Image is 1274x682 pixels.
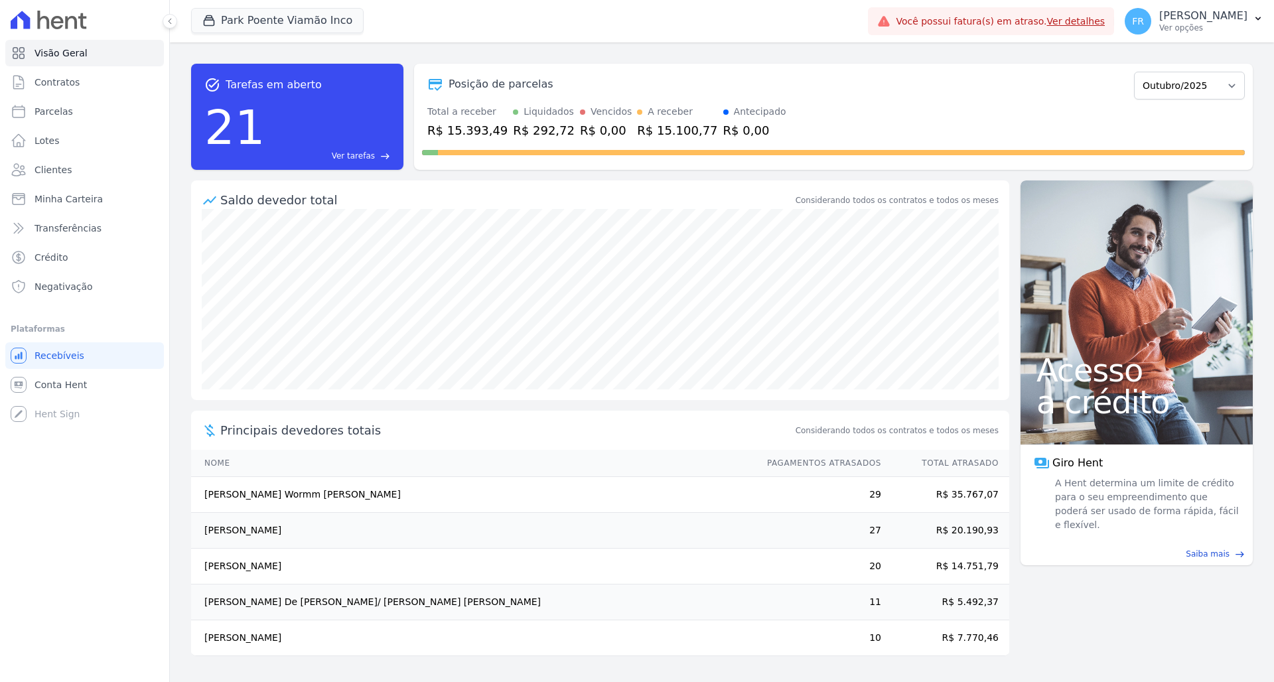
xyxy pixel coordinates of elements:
div: A receber [648,105,693,119]
td: R$ 5.492,37 [882,584,1009,620]
span: a crédito [1036,386,1237,418]
div: 21 [204,93,265,162]
a: Visão Geral [5,40,164,66]
a: Contratos [5,69,164,96]
td: 11 [754,584,882,620]
button: Park Poente Viamão Inco [191,8,364,33]
div: Antecipado [734,105,786,119]
td: 27 [754,513,882,549]
td: R$ 7.770,46 [882,620,1009,656]
div: R$ 292,72 [513,121,575,139]
div: R$ 0,00 [723,121,786,139]
a: Crédito [5,244,164,271]
a: Ver detalhes [1047,16,1105,27]
td: [PERSON_NAME] Wormm [PERSON_NAME] [191,477,754,513]
a: Negativação [5,273,164,300]
span: Giro Hent [1052,455,1103,471]
div: Total a receber [427,105,508,119]
td: 29 [754,477,882,513]
a: Parcelas [5,98,164,125]
div: Plataformas [11,321,159,337]
span: Tarefas em aberto [226,77,322,93]
span: east [1235,549,1245,559]
td: [PERSON_NAME] De [PERSON_NAME]/ [PERSON_NAME] [PERSON_NAME] [191,584,754,620]
span: A Hent determina um limite de crédito para o seu empreendimento que poderá ser usado de forma ráp... [1052,476,1239,532]
div: R$ 0,00 [580,121,632,139]
div: Liquidados [524,105,574,119]
span: Você possui fatura(s) em atraso. [896,15,1105,29]
div: R$ 15.100,77 [637,121,717,139]
td: R$ 14.751,79 [882,549,1009,584]
a: Conta Hent [5,372,164,398]
p: Ver opções [1159,23,1247,33]
div: Posição de parcelas [449,76,553,92]
span: Parcelas [35,105,73,118]
span: task_alt [204,77,220,93]
span: Lotes [35,134,60,147]
td: [PERSON_NAME] [191,513,754,549]
span: Conta Hent [35,378,87,391]
span: Visão Geral [35,46,88,60]
th: Pagamentos Atrasados [754,450,882,477]
span: Clientes [35,163,72,176]
a: Saiba mais east [1028,548,1245,560]
span: Ver tarefas [332,150,375,162]
span: Saiba mais [1186,548,1230,560]
div: Vencidos [591,105,632,119]
span: Considerando todos os contratos e todos os meses [796,425,999,437]
span: Transferências [35,222,102,235]
span: Contratos [35,76,80,89]
td: R$ 20.190,93 [882,513,1009,549]
a: Transferências [5,215,164,241]
a: Lotes [5,127,164,154]
div: R$ 15.393,49 [427,121,508,139]
span: Crédito [35,251,68,264]
th: Total Atrasado [882,450,1009,477]
span: Negativação [35,280,93,293]
span: FR [1132,17,1144,26]
a: Minha Carteira [5,186,164,212]
td: 10 [754,620,882,656]
span: east [380,151,390,161]
td: [PERSON_NAME] [191,620,754,656]
div: Saldo devedor total [220,191,793,209]
a: Recebíveis [5,342,164,369]
span: Principais devedores totais [220,421,793,439]
span: Minha Carteira [35,192,103,206]
th: Nome [191,450,754,477]
td: R$ 35.767,07 [882,477,1009,513]
a: Clientes [5,157,164,183]
td: 20 [754,549,882,584]
div: Considerando todos os contratos e todos os meses [796,194,999,206]
p: [PERSON_NAME] [1159,9,1247,23]
span: Acesso [1036,354,1237,386]
button: FR [PERSON_NAME] Ver opções [1114,3,1274,40]
span: Recebíveis [35,349,84,362]
a: Ver tarefas east [271,150,390,162]
td: [PERSON_NAME] [191,549,754,584]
